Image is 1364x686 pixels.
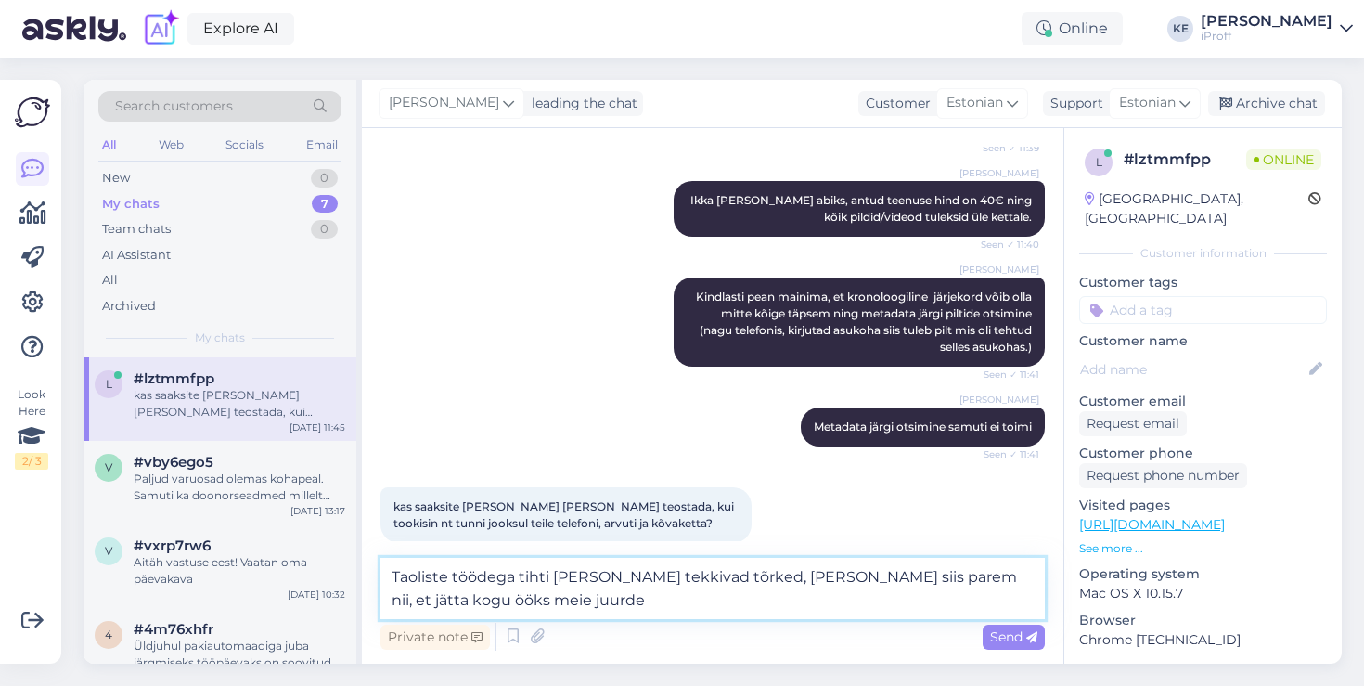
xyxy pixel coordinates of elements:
[1124,149,1246,171] div: # lztmmfpp
[1085,189,1308,228] div: [GEOGRAPHIC_DATA], [GEOGRAPHIC_DATA]
[102,246,171,265] div: AI Assistant
[1079,392,1327,411] p: Customer email
[134,621,213,638] span: #4m76xhfr
[1079,496,1327,515] p: Visited pages
[1096,155,1102,169] span: l
[102,271,118,290] div: All
[134,454,213,471] span: #vby6ego5
[222,133,267,157] div: Socials
[696,290,1035,354] span: Kindlasti pean mainima, et kronoloogiline järjekord võib olla mitte kõige täpsem ning metadata jä...
[970,368,1039,382] span: Seen ✓ 11:41
[959,263,1039,277] span: [PERSON_NAME]
[380,625,490,650] div: Private note
[970,238,1039,252] span: Seen ✓ 11:40
[105,544,112,558] span: v
[970,447,1039,461] span: Seen ✓ 11:41
[1080,359,1306,380] input: Add name
[1079,564,1327,584] p: Operating system
[959,166,1039,180] span: [PERSON_NAME]
[690,193,1035,224] span: Ikka [PERSON_NAME] abiks, antud teenuse hind on 40€ ning kõik pildid/videod tuleksid üle kettale.
[393,499,737,530] span: kas saaksite [PERSON_NAME] [PERSON_NAME] teostada, kui tookisin nt tunni jooksul teile telefoni, ...
[380,558,1045,619] textarea: Taoliste töödega tihti [PERSON_NAME] tekkivad tõrked, [PERSON_NAME] siis parem nii, et jätta kogu...
[1079,611,1327,630] p: Browser
[1079,331,1327,351] p: Customer name
[15,386,48,470] div: Look Here
[102,169,130,188] div: New
[1079,444,1327,463] p: Customer phone
[1201,14,1332,29] div: [PERSON_NAME]
[1208,91,1325,116] div: Archive chat
[1079,540,1327,557] p: See more ...
[134,370,214,387] span: #lztmmfpp
[102,220,171,239] div: Team chats
[302,133,341,157] div: Email
[1079,296,1327,324] input: Add a tag
[1201,29,1332,44] div: iProff
[195,330,245,346] span: My chats
[102,195,160,214] div: My chats
[15,95,50,130] img: Askly Logo
[134,554,345,588] div: Aitäh vastuse eest! Vaatan oma päevakava
[970,141,1039,155] span: Seen ✓ 11:39
[1079,245,1327,262] div: Customer information
[115,97,233,116] span: Search customers
[1022,12,1123,45] div: Online
[290,421,345,434] div: [DATE] 11:45
[1043,94,1103,113] div: Support
[524,94,637,113] div: leading the chat
[1119,93,1176,113] span: Estonian
[105,460,112,474] span: v
[187,13,294,45] a: Explore AI
[1079,516,1225,533] a: [URL][DOMAIN_NAME]
[134,387,345,421] div: kas saaksite [PERSON_NAME] [PERSON_NAME] teostada, kui tookisin nt tunni jooksul teile telefoni, ...
[946,93,1003,113] span: Estonian
[1079,273,1327,292] p: Customer tags
[389,93,499,113] span: [PERSON_NAME]
[105,628,112,641] span: 4
[1079,411,1187,436] div: Request email
[1079,463,1247,488] div: Request phone number
[134,638,345,671] div: Üldjuhul pakiautomaadiga juba järgmiseks tööpäevaks on soovitud asukohas need.
[15,453,48,470] div: 2 / 3
[312,195,338,214] div: 7
[1167,16,1193,42] div: KE
[102,297,156,316] div: Archived
[858,94,931,113] div: Customer
[106,377,112,391] span: l
[814,420,1032,434] span: Metadata järgi otsimine samuti ei toimi
[990,628,1037,645] span: Send
[1079,630,1327,650] p: Chrome [TECHNICAL_ID]
[1079,584,1327,603] p: Mac OS X 10.15.7
[290,504,345,518] div: [DATE] 13:17
[288,588,345,602] div: [DATE] 10:32
[141,9,180,48] img: explore-ai
[1246,149,1321,170] span: Online
[98,133,120,157] div: All
[959,393,1039,407] span: [PERSON_NAME]
[1201,14,1353,44] a: [PERSON_NAME]iProff
[311,220,338,239] div: 0
[134,471,345,504] div: Paljud varuosad olemas kohapeal. Samuti ka doonorseadmed millelt vajalikud varuosad [PERSON_NAME].
[155,133,187,157] div: Web
[134,537,211,554] span: #vxrp7rw6
[311,169,338,188] div: 0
